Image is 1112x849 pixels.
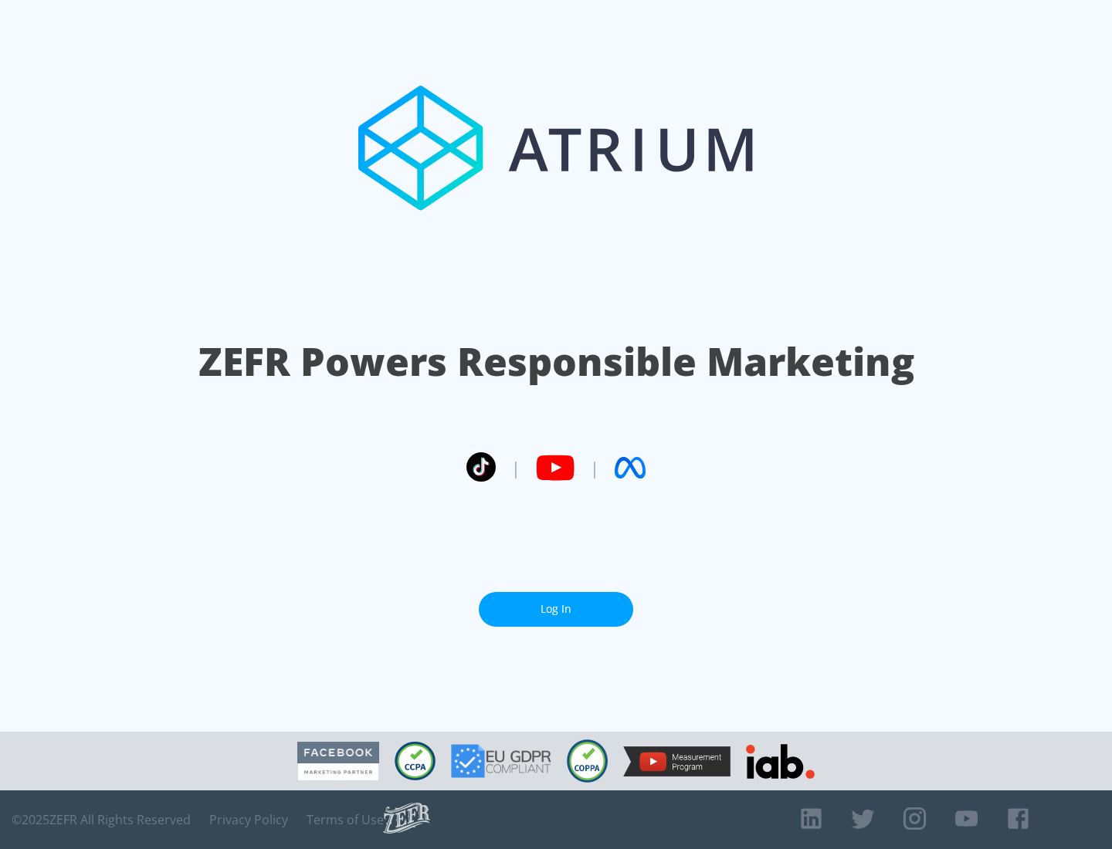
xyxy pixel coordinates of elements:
img: IAB [746,744,815,779]
img: GDPR Compliant [451,744,551,778]
span: | [511,456,520,479]
span: | [590,456,599,479]
a: Log In [479,592,633,627]
img: Facebook Marketing Partner [297,742,379,781]
span: © 2025 ZEFR All Rights Reserved [12,812,191,827]
a: Terms of Use [307,812,384,827]
img: YouTube Measurement Program [623,746,731,776]
img: COPPA Compliant [567,739,608,783]
a: Privacy Policy [209,812,288,827]
h1: ZEFR Powers Responsible Marketing [198,335,914,388]
img: CCPA Compliant [395,742,436,780]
